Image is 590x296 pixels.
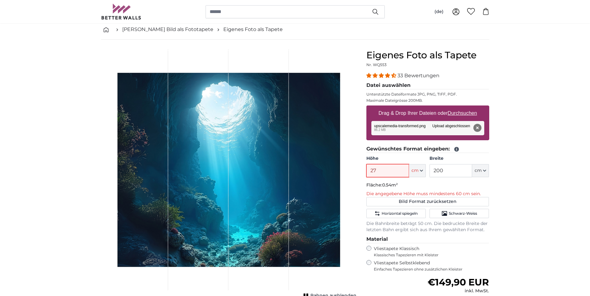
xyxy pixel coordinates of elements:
[475,168,482,174] span: cm
[397,73,439,78] span: 33 Bewertungen
[430,155,489,162] label: Breite
[366,155,426,162] label: Höhe
[430,6,448,17] button: (de)
[366,235,489,243] legend: Material
[374,253,484,258] span: Klassisches Tapezieren mit Kleister
[366,62,387,67] span: Nr. WQ553
[366,209,426,218] button: Horizontal spiegeln
[122,26,213,33] a: [PERSON_NAME] Bild als Fototapete
[430,209,489,218] button: Schwarz-Weiss
[376,107,480,119] label: Drag & Drop Ihrer Dateien oder
[366,145,489,153] legend: Gewünschtes Format eingeben:
[366,50,489,61] h1: Eigenes Foto als Tapete
[448,110,477,116] u: Durchsuchen
[366,82,489,89] legend: Datei auswählen
[366,182,489,188] p: Fläche:
[449,211,477,216] span: Schwarz-Weiss
[223,26,283,33] a: Eigenes Foto als Tapete
[374,260,489,272] label: Vliestapete Selbstklebend
[382,211,418,216] span: Horizontal spiegeln
[366,98,489,103] p: Maximale Dateigrösse 200MB.
[472,164,489,177] button: cm
[374,246,484,258] label: Vliestapete Klassisch
[428,276,489,288] span: €149,90 EUR
[428,288,489,294] div: inkl. MwSt.
[366,191,489,197] p: Die angegebene Höhe muss mindestens 60 cm sein.
[101,20,489,40] nav: breadcrumbs
[366,73,397,78] span: 4.33 stars
[411,168,419,174] span: cm
[366,221,489,233] p: Die Bahnbreite beträgt 50 cm. Die bedruckte Breite der letzten Bahn ergibt sich aus Ihrem gewählt...
[101,4,142,20] img: Betterwalls
[366,197,489,206] button: Bild Format zurücksetzen
[366,92,489,97] p: Unterstützte Dateiformate JPG, PNG, TIFF, PDF.
[374,267,489,272] span: Einfaches Tapezieren ohne zusätzlichen Kleister
[409,164,426,177] button: cm
[382,182,398,188] span: 0.54m²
